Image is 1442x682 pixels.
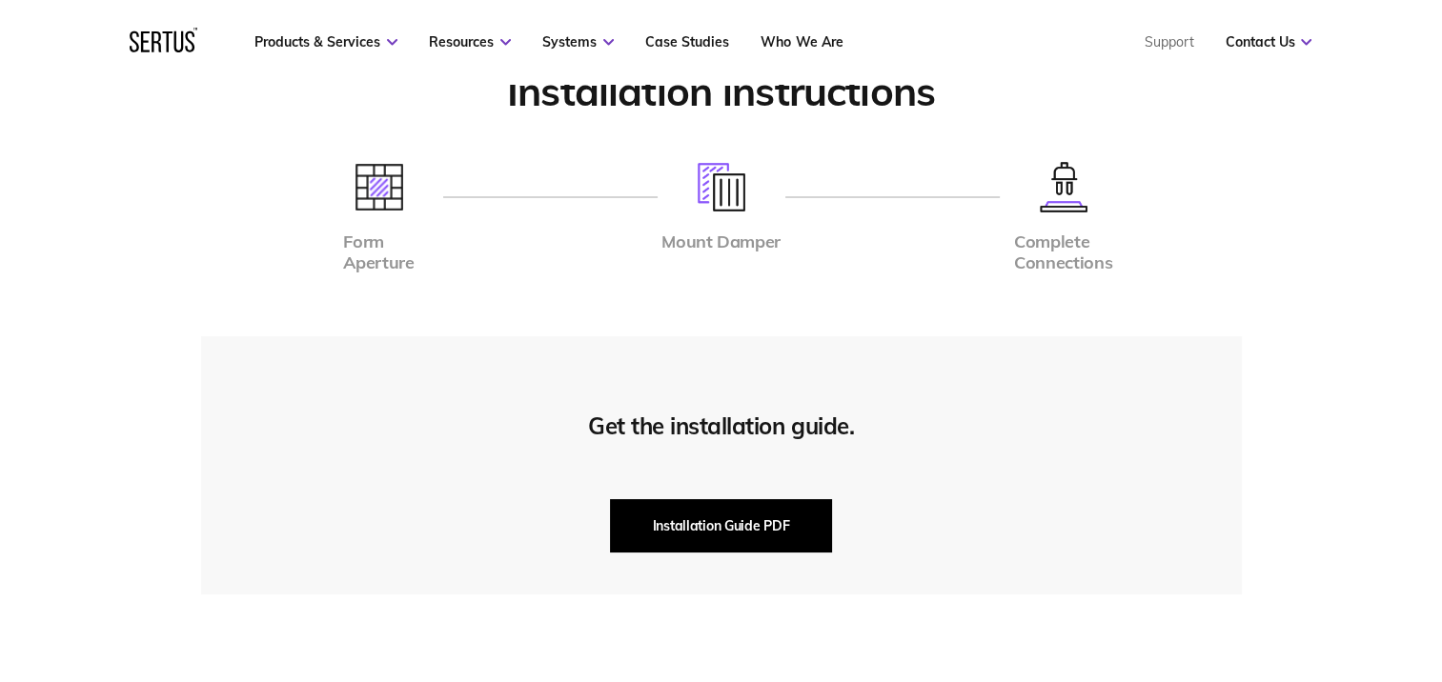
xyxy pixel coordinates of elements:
[1014,231,1112,274] div: Complete Connections
[588,411,854,440] div: Get the installation guide.
[254,33,397,50] a: Products & Services
[761,33,843,50] a: Who We Are
[610,499,833,552] button: Installation Guide PDF
[645,33,729,50] a: Case Studies
[1225,33,1311,50] a: Contact Us
[1100,462,1442,682] iframe: Chat Widget
[429,33,511,50] a: Resources
[661,231,781,253] div: Mount Damper
[1144,33,1193,50] a: Support
[542,33,614,50] a: Systems
[343,231,414,274] div: Form Aperture
[201,67,1242,117] h2: Installation instructions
